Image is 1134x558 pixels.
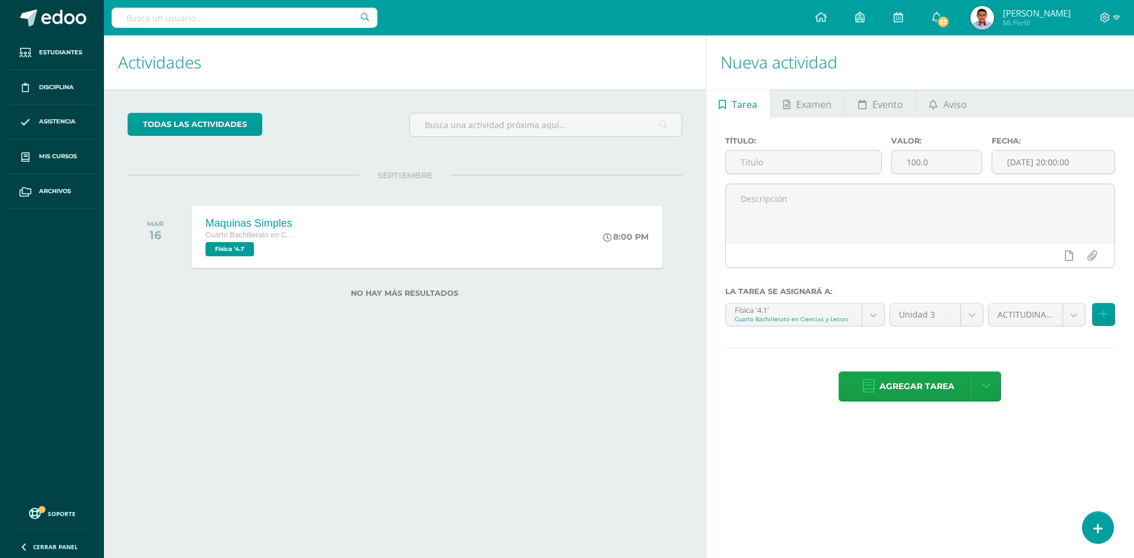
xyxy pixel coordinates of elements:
[128,289,682,298] label: No hay más resultados
[890,304,983,326] a: Unidad 3
[9,35,94,70] a: Estudiantes
[118,35,692,89] h1: Actividades
[845,89,915,118] a: Evento
[879,372,954,401] span: Agregar tarea
[48,510,76,518] span: Soporte
[1003,18,1071,28] span: Mi Perfil
[9,139,94,174] a: Mis cursos
[9,70,94,105] a: Disciplina
[14,505,90,521] a: Soporte
[206,217,294,230] div: Maquinas Simples
[128,113,262,136] a: todas las Actividades
[410,113,681,136] input: Busca una actividad próxima aquí...
[33,543,78,551] span: Cerrar panel
[706,89,770,118] a: Tarea
[796,90,832,119] span: Examen
[725,287,1115,296] label: La tarea se asignará a:
[147,220,164,228] div: MAR
[39,187,71,196] span: Archivos
[735,315,853,323] div: Cuarto Bachillerato en Ciencias y Letras
[206,242,254,256] span: Física '4.1'
[9,105,94,140] a: Asistencia
[992,151,1115,174] input: Fecha de entrega
[359,170,451,181] span: SEPTIEMBRE
[147,228,164,242] div: 16
[726,151,882,174] input: Título
[892,151,981,174] input: Puntos máximos
[771,89,845,118] a: Examen
[603,231,649,242] div: 8:00 PM
[916,89,979,118] a: Aviso
[989,304,1085,326] a: ACTITUDINAL (15.0pts)
[943,90,967,119] span: Aviso
[891,136,982,145] label: Valor:
[9,174,94,209] a: Archivos
[206,231,294,239] span: Cuarto Bachillerato en Ciencias y Letras
[970,6,994,30] img: b348a37d6ac1e07ade2a89e680b9c67f.png
[1003,7,1071,19] span: [PERSON_NAME]
[735,304,853,315] div: Física '4.1'
[39,48,82,57] span: Estudiantes
[39,83,74,92] span: Disciplina
[937,15,950,28] span: 33
[726,304,884,326] a: Física '4.1'Cuarto Bachillerato en Ciencias y Letras
[39,117,76,126] span: Asistencia
[39,152,77,161] span: Mis cursos
[732,90,757,119] span: Tarea
[899,304,951,326] span: Unidad 3
[721,35,1120,89] h1: Nueva actividad
[872,90,903,119] span: Evento
[998,304,1054,326] span: ACTITUDINAL (15.0pts)
[992,136,1115,145] label: Fecha:
[112,8,377,28] input: Busca un usuario...
[725,136,882,145] label: Título:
